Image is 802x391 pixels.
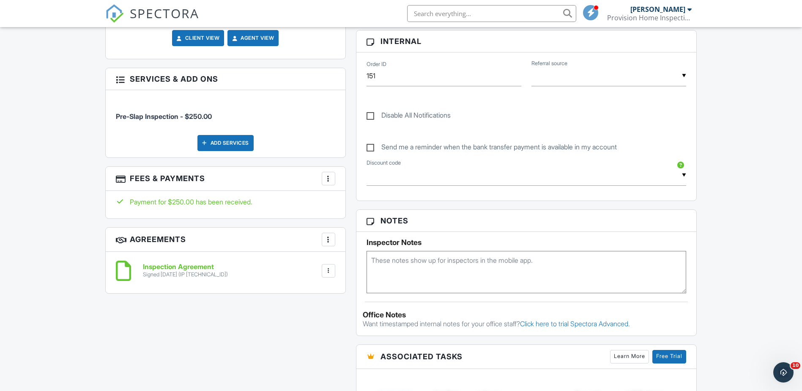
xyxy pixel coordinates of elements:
[367,61,386,68] label: Order ID
[105,4,124,23] img: The Best Home Inspection Software - Spectora
[105,11,199,29] a: SPECTORA
[380,351,463,362] span: Associated Tasks
[143,271,228,278] div: Signed [DATE] (IP [TECHNICAL_ID])
[531,60,567,67] label: Referral source
[367,159,401,167] label: Discount code
[143,263,228,271] h6: Inspection Agreement
[607,14,692,22] div: Provision Home Inspections, LLC.
[175,34,220,42] a: Client View
[143,263,228,278] a: Inspection Agreement Signed [DATE] (IP [TECHNICAL_ID])
[630,5,685,14] div: [PERSON_NAME]
[610,350,649,363] a: Learn More
[230,34,274,42] a: Agent View
[773,362,794,383] iframe: Intercom live chat
[116,112,212,121] span: Pre-Slap Inspection - $250.00
[520,319,630,328] a: Click here to trial Spectora Advanced.
[116,96,335,128] li: Service: Pre-Slap Inspection
[106,228,345,252] h3: Agreements
[367,238,687,247] h5: Inspector Notes
[652,350,686,363] a: Free Trial
[116,197,335,207] div: Payment for $250.00 has been received.
[791,362,800,369] span: 10
[363,311,690,319] div: Office Notes
[130,4,199,22] span: SPECTORA
[367,143,617,154] label: Send me a reminder when the bank transfer payment is available in my account
[367,111,451,122] label: Disable All Notifications
[356,30,697,52] h3: Internal
[356,210,697,232] h3: Notes
[106,68,345,90] h3: Services & Add ons
[106,167,345,191] h3: Fees & Payments
[407,5,576,22] input: Search everything...
[363,319,690,328] p: Want timestamped internal notes for your office staff?
[197,135,254,151] div: Add Services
